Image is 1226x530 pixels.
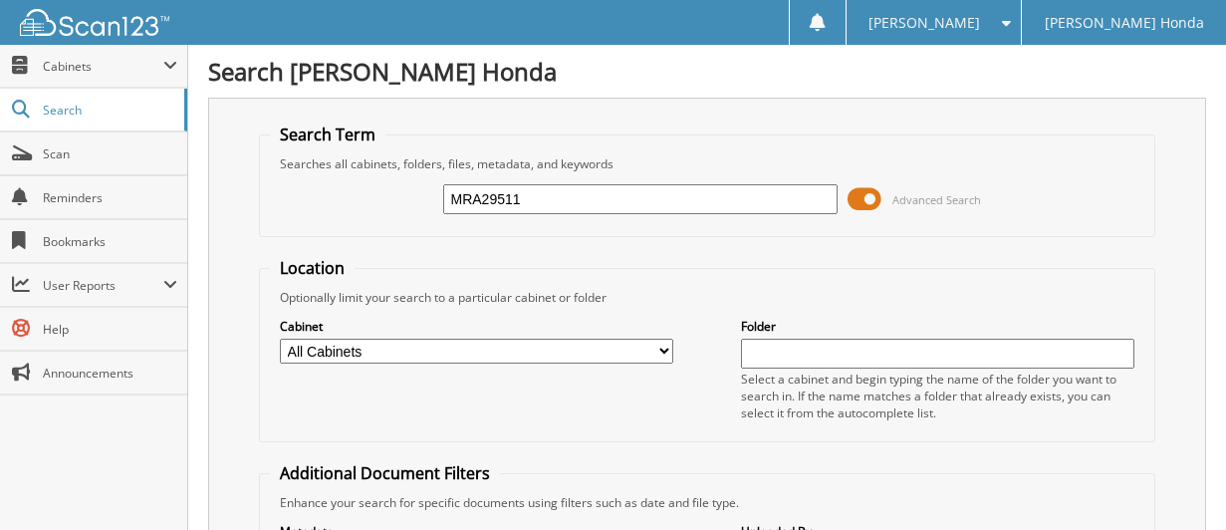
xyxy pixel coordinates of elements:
span: Reminders [43,189,177,206]
label: Cabinet [280,318,673,335]
div: Enhance your search for specific documents using filters such as date and file type. [270,494,1144,511]
span: Advanced Search [892,192,981,207]
span: Cabinets [43,58,163,75]
img: scan123-logo-white.svg [20,9,169,36]
div: Select a cabinet and begin typing the name of the folder you want to search in. If the name match... [741,371,1134,421]
div: Optionally limit your search to a particular cabinet or folder [270,289,1144,306]
legend: Additional Document Filters [270,462,500,484]
span: [PERSON_NAME] Honda [1045,17,1204,29]
span: Announcements [43,365,177,382]
span: User Reports [43,277,163,294]
legend: Location [270,257,355,279]
span: Help [43,321,177,338]
span: Bookmarks [43,233,177,250]
div: Searches all cabinets, folders, files, metadata, and keywords [270,155,1144,172]
span: Scan [43,145,177,162]
span: Search [43,102,174,119]
label: Folder [741,318,1134,335]
h1: Search [PERSON_NAME] Honda [208,55,1206,88]
span: [PERSON_NAME] [868,17,980,29]
legend: Search Term [270,124,385,145]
